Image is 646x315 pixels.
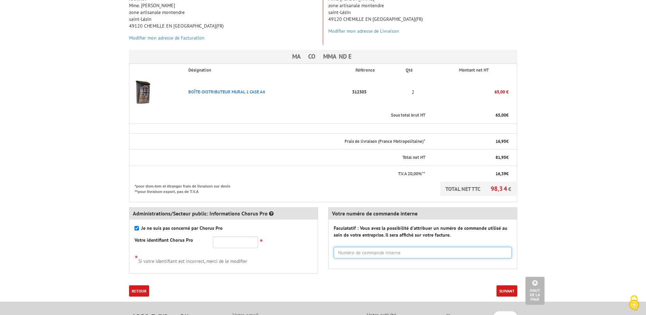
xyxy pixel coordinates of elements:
th: Total net HT [129,150,426,166]
img: Cookies (fenêtre modale) [626,295,643,312]
th: Qté [400,64,426,77]
td: 2 [400,77,426,107]
p: € [431,138,508,145]
a: Retour [129,285,149,297]
span: 16,95 [495,138,506,144]
p: Montant net HT [431,67,516,74]
div: Si votre identifiant est incorrect, merci de le modifier [135,253,313,265]
label: Faculatatif : Vous avez la possibilité d'attribuer un numéro de commande utilisé au sein de votre... [334,225,512,238]
p: € [431,154,508,161]
a: Haut de la page [525,277,545,305]
span: 65,00 [495,112,506,118]
img: BOîTE-DISTRIBUTEUR MURAL 1 CASE A4 [129,78,157,106]
a: Modifier mon adresse de Facturation [129,35,205,41]
th: Sous total brut HT [129,107,426,123]
p: T.V.A 20,00%** [135,171,425,177]
th: Référence [350,64,400,77]
p: € [431,112,508,119]
th: Désignation [183,64,350,77]
p: TOTAL NET TTC € [440,182,516,196]
p: *pour dom-tom et étranger frais de livraison sur devis **pour livraison export, pas de T.V.A [135,182,237,194]
label: Votre identifiant Chorus Pro [135,237,193,243]
span: 98,34 [491,185,508,193]
a: BOîTE-DISTRIBUTEUR MURAL 1 CASE A4 [188,89,265,95]
input: Numéro de commande interne [334,247,512,258]
span: 16,39 [495,171,506,177]
button: Cookies (fenêtre modale) [622,292,646,315]
button: Suivant [497,285,517,297]
span: 81,95 [495,154,506,160]
strong: Je ne suis pas concerné par Chorus Pro [141,225,223,231]
a: Modifier mon adresse de Livraison [328,28,399,34]
div: Administrations/Secteur public: Informations Chorus Pro [129,208,318,220]
th: Frais de livraison (France Metropolitaine)* [129,133,426,150]
p: € [431,171,508,177]
div: Votre numéro de commande interne [329,208,517,220]
p: 65,00 € [426,86,508,98]
input: Je ne suis pas concerné par Chorus Pro [135,226,139,230]
p: 312303 [350,86,400,98]
h3: Ma commande [129,50,517,63]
